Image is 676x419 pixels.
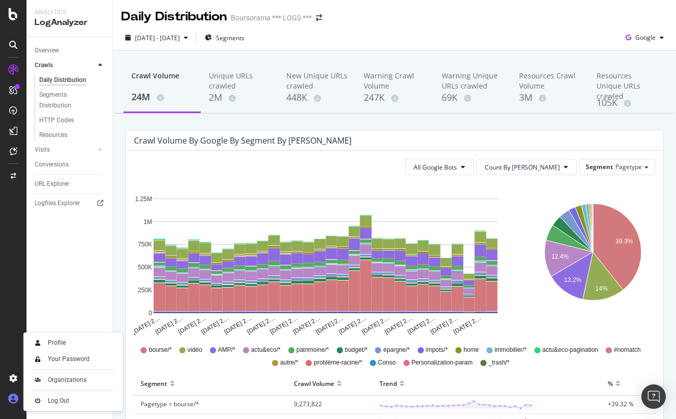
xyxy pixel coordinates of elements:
[48,397,69,405] div: Log Out
[39,90,105,111] a: Segments Distribution
[426,346,448,354] span: impots/*
[615,162,642,171] span: Pagetype
[149,346,172,354] span: bourse/*
[121,8,227,25] div: Daily Distribution
[35,179,69,189] div: URL Explorer
[209,91,270,104] div: 2M
[552,254,569,261] text: 12.4%
[596,285,608,292] text: 14%
[39,75,86,86] div: Daily Distribution
[144,218,152,226] text: 1M
[635,33,656,42] span: Google
[378,358,396,367] span: Conso
[608,375,613,392] div: %
[564,276,582,284] text: 13.2%
[519,71,580,91] div: Resources Crawl Volume
[35,8,104,17] div: Analytics
[35,198,80,209] div: Logfiles Explorer
[586,162,613,171] span: Segment
[296,346,329,354] span: patrimoine/*
[131,91,193,104] div: 24M
[35,145,95,155] a: Visits
[286,91,347,104] div: 448K
[519,91,580,104] div: 3M
[35,145,50,155] div: Visits
[138,241,152,248] text: 750K
[597,71,658,96] div: Resources Unique URLs crawled
[134,183,517,336] svg: A chart.
[294,375,334,392] div: Crawl Volume
[48,339,66,347] div: Profile
[32,353,44,365] img: tUVSALn78D46LlpAY8klYZqgKwTuBm2K29c6p1XQNDCsM0DgKSSoAXXevcAwljcHBINEg0LrUEktgcYYD5sVUphq1JigPmkfB...
[621,30,668,46] button: Google
[39,75,105,86] a: Daily Distribution
[286,71,347,91] div: New Unique URLs crawled
[597,96,658,109] div: 105K
[316,14,322,21] div: arrow-right-arrow-left
[476,159,577,175] button: Count By [PERSON_NAME]
[32,337,44,349] img: Xx2yTbCeVcdxHMdxHOc+8gctb42vCocUYgAAAABJRU5ErkJggg==
[495,346,527,354] span: immobilier/*
[35,60,53,71] div: Crawls
[345,346,368,354] span: budget/*
[608,400,634,408] span: +39.32 %
[216,34,245,42] span: Segments
[35,159,69,170] div: Conversions
[39,115,105,126] a: HTTP Codes
[201,30,249,46] button: Segments
[141,400,199,408] span: Pagetype = bourse/*
[28,336,119,350] a: Profile
[405,159,474,175] button: All Google Bots
[616,238,633,245] text: 39.3%
[641,384,666,409] div: Open Intercom Messenger
[35,45,59,56] div: Overview
[442,91,503,104] div: 69K
[314,358,362,367] span: problème-racine/*
[485,163,560,172] span: Count By Day
[28,394,119,408] a: Log Out
[251,346,281,354] span: actu&eco/*
[35,45,105,56] a: Overview
[187,346,202,354] span: vidéo
[141,375,167,392] div: Segment
[543,346,598,354] span: actu&eco-pagination
[134,135,351,146] div: Crawl Volume by google by Segment by [PERSON_NAME]
[294,400,322,408] span: 9,273,822
[138,264,152,271] text: 500K
[39,115,74,126] div: HTTP Codes
[464,346,479,354] span: home
[131,71,193,90] div: Crawl Volume
[138,287,152,294] text: 250K
[35,159,105,170] a: Conversions
[364,91,425,104] div: 247K
[380,375,397,392] div: Trend
[532,183,653,336] svg: A chart.
[35,60,95,71] a: Crawls
[39,90,96,111] div: Segments Distribution
[28,373,119,387] a: Organizations
[135,34,180,42] span: [DATE] - [DATE]
[218,346,235,354] span: AMP/*
[280,358,298,367] span: autre/*
[35,17,104,29] div: LogAnalyzer
[39,130,67,141] div: Resources
[35,179,105,189] a: URL Explorer
[48,355,90,363] div: Your Password
[32,374,44,386] img: AtrBVVRoAgWaAAAAAElFTkSuQmCC
[383,346,410,354] span: epargne/*
[442,71,503,91] div: Warning Unique URLs crawled
[209,71,270,91] div: Unique URLs crawled
[412,358,473,367] span: Personalization-param
[28,352,119,366] a: Your Password
[149,310,152,317] text: 0
[39,130,105,141] a: Resources
[414,163,457,172] span: All Google Bots
[135,195,152,203] text: 1.25M
[121,30,192,46] button: [DATE] - [DATE]
[32,395,44,407] img: prfnF3csMXgAAAABJRU5ErkJggg==
[35,198,105,209] a: Logfiles Explorer
[614,346,641,354] span: #nomatch
[364,71,425,91] div: Warning Crawl Volume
